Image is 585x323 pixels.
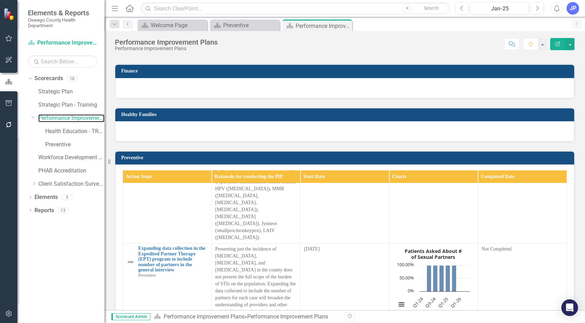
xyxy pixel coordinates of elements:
button: Jan-25 [470,2,529,15]
a: Preventive [45,141,104,149]
a: Reports [34,207,54,215]
span: Search [424,5,439,11]
text: 0% [408,287,414,294]
text: Q3-24 [424,296,437,309]
a: Strategic Plan - Training [38,101,104,109]
text: Q1-24 [411,296,424,309]
a: PHAB Accreditation [38,167,104,175]
div: 10 [67,76,78,82]
h3: Preventive [121,155,571,160]
path: Q2-24, 100. Patients asked about # of sexual partners. [427,266,431,292]
span: Scorecard Admin [111,313,150,320]
input: Search Below... [28,55,97,68]
text: 50.00% [399,275,414,281]
a: Preventive [212,21,278,30]
path: Q3-24, 100. Patients asked about # of sexual partners. [433,266,437,292]
div: Jan-25 [473,5,526,13]
input: Search ClearPoint... [141,2,450,15]
a: Performance Improvement Plans [28,39,97,47]
h3: Healthy Families [121,112,571,117]
h3: Finance [121,68,571,74]
p: Presenting just the incidence of [MEDICAL_DATA], [MEDICAL_DATA], and [MEDICAL_DATA] in the county... [215,246,297,322]
span: [DATE] [304,246,320,252]
text: Q1-25 [437,296,450,309]
img: Not Defined [126,258,135,266]
div: Welcome Page [151,21,205,30]
path: Q1-25, 100. Patients asked about # of sexual partners. [445,266,450,292]
div: Not Completed [482,246,563,253]
a: Welcome Page [139,21,205,30]
text: Patients Asked About # of Sexual Partners [405,248,462,260]
small: Oswego County Health Department [28,17,97,29]
path: Q4-24, 100. Patients asked about # of sexual partners. [439,266,444,292]
div: Performance Improvement Plans [296,22,350,30]
a: Health Education - TRAINING [45,128,104,136]
a: Workforce Development Plan [38,154,104,162]
a: Scorecards [34,75,63,83]
span: Preventive [138,273,156,278]
div: Performance Improvement Plans [247,313,328,320]
a: Strategic Plan [38,88,104,96]
div: Patients Asked About # of Sexual Partners. Highcharts interactive chart. [393,246,474,315]
div: Preventive [223,21,278,30]
button: Search [414,3,448,13]
a: Performance Improvement Plans [164,313,244,320]
div: Open Intercom Messenger [561,299,578,316]
a: Performance Improvement Plans [38,114,104,122]
text: 100.00% [397,261,414,268]
a: Client Satisfaction Surveys [38,180,104,188]
div: Performance Improvement Plans [115,38,218,46]
div: 13 [57,207,69,213]
img: ClearPoint Strategy [3,8,16,20]
div: » [154,313,340,321]
div: Performance Improvement Plans [115,46,218,51]
button: JP [567,2,579,15]
div: 3 [61,194,72,200]
span: Elements & Reports [28,9,97,17]
a: Expanding data collection in the Expedited Partner Therapy (EPT) program to include number of par... [138,246,208,272]
button: View chart menu, Patients Asked About # of Sexual Partners [397,300,406,309]
text: Q1-26 [449,296,462,309]
a: Elements [34,193,58,201]
svg: Interactive chart [393,246,473,315]
path: Q2-25, 100. Patients asked about # of sexual partners. [452,266,456,292]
